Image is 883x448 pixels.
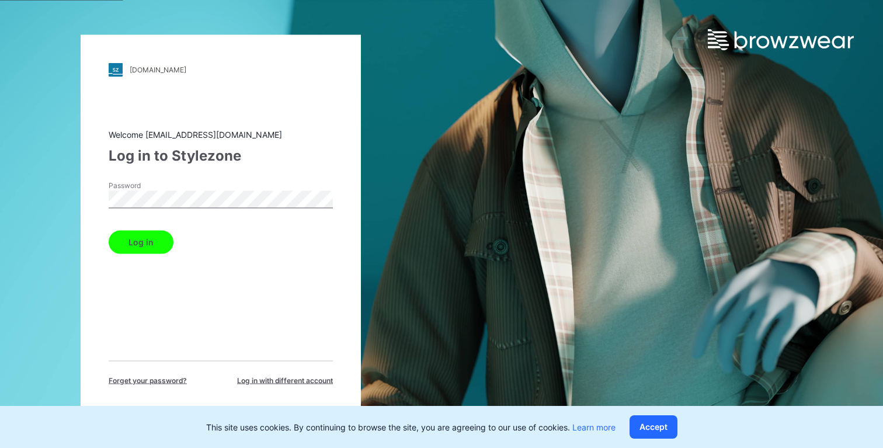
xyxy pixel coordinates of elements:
a: Learn more [572,422,616,432]
p: This site uses cookies. By continuing to browse the site, you are agreeing to our use of cookies. [206,421,616,433]
div: Welcome [EMAIL_ADDRESS][DOMAIN_NAME] [109,128,333,140]
button: Log in [109,230,173,253]
img: browzwear-logo.e42bd6dac1945053ebaf764b6aa21510.svg [708,29,854,50]
span: Log in with different account [237,375,333,386]
a: [DOMAIN_NAME] [109,62,333,77]
div: [DOMAIN_NAME] [130,65,186,74]
span: Forget your password? [109,375,187,386]
img: stylezone-logo.562084cfcfab977791bfbf7441f1a819.svg [109,62,123,77]
label: Password [109,180,190,190]
div: Log in to Stylezone [109,145,333,166]
button: Accept [630,415,677,439]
